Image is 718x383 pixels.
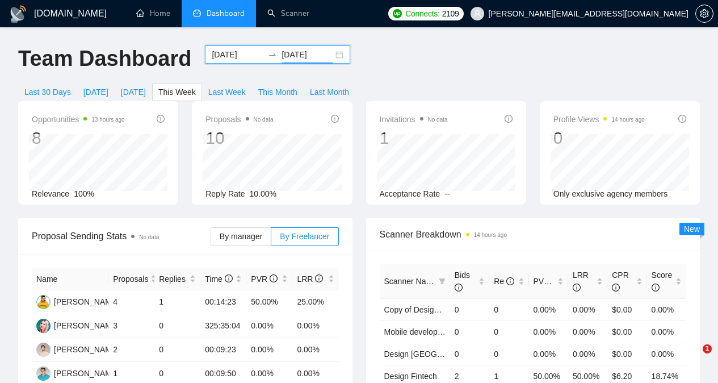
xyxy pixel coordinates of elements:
[384,372,437,381] a: Design Fintech
[200,314,246,338] td: 325:35:04
[529,298,568,320] td: 0.00%
[254,116,274,123] span: No data
[611,116,644,123] time: 14 hours ago
[553,127,645,149] div: 0
[54,343,119,356] div: [PERSON_NAME]
[270,274,278,282] span: info-circle
[607,320,646,343] td: $0.00
[529,343,568,365] td: 0.00%
[205,113,273,126] span: Proposals
[36,367,51,381] img: GE
[304,83,355,101] button: Last Month
[695,9,713,18] a: setting
[573,270,589,292] span: LRR
[489,343,528,365] td: 0
[54,295,119,308] div: [PERSON_NAME]
[159,273,187,285] span: Replies
[703,344,712,353] span: 1
[207,9,245,18] span: Dashboard
[505,115,513,123] span: info-circle
[684,224,700,234] span: New
[157,115,165,123] span: info-circle
[36,295,51,309] img: AM
[258,86,297,98] span: This Month
[267,9,309,18] a: searchScanner
[607,298,646,320] td: $0.00
[24,86,71,98] span: Last 30 Days
[225,274,233,282] span: info-circle
[380,127,448,149] div: 1
[32,268,108,290] th: Name
[32,229,211,243] span: Proposal Sending Stats
[205,189,245,198] span: Reply Rate
[54,367,119,380] div: [PERSON_NAME]
[568,320,607,343] td: 0.00%
[36,343,51,357] img: RP
[154,268,200,290] th: Replies
[696,9,713,18] span: setting
[115,83,152,101] button: [DATE]
[83,86,108,98] span: [DATE]
[202,83,252,101] button: Last Week
[568,298,607,320] td: 0.00%
[268,50,277,59] span: swap-right
[246,314,292,338] td: 0.00%
[428,116,448,123] span: No data
[380,113,448,126] span: Invitations
[32,127,125,149] div: 8
[552,277,560,285] span: info-circle
[32,189,69,198] span: Relevance
[292,314,338,338] td: 0.00%
[108,314,154,338] td: 3
[208,86,246,98] span: Last Week
[573,284,581,292] span: info-circle
[18,45,191,72] h1: Team Dashboard
[205,127,273,149] div: 10
[292,290,338,314] td: 25.00%
[36,344,119,353] a: RP[PERSON_NAME]
[553,189,668,198] span: Only exclusive agency members
[250,189,276,198] span: 10.00%
[18,83,77,101] button: Last 30 Days
[652,270,673,292] span: Score
[139,234,159,240] span: No data
[36,368,119,377] a: GE[PERSON_NAME]
[331,115,339,123] span: info-circle
[489,320,528,343] td: 0
[647,343,686,365] td: 0.00%
[36,320,119,330] a: MU[PERSON_NAME]
[251,274,278,284] span: PVR
[297,274,323,284] span: LRR
[136,9,170,18] a: homeHome
[450,298,489,320] td: 0
[612,284,620,292] span: info-circle
[607,343,646,365] td: $0.00
[108,338,154,362] td: 2
[489,298,528,320] td: 0
[246,290,292,314] td: 50.00%
[32,113,125,126] span: Opportunities
[455,284,463,292] span: info-circle
[384,305,537,314] a: Copy of Design US [GEOGRAPHIC_DATA]
[678,115,686,123] span: info-circle
[612,270,629,292] span: CPR
[384,277,437,286] span: Scanner Name
[695,5,713,23] button: setting
[77,83,115,101] button: [DATE]
[108,268,154,290] th: Proposals
[679,344,707,372] iframe: Intercom live chat
[534,277,560,286] span: PVR
[474,232,507,238] time: 14 hours ago
[384,349,633,359] a: Design [GEOGRAPHIC_DATA] [GEOGRAPHIC_DATA] other countries
[506,277,514,285] span: info-circle
[647,320,686,343] td: 0.00%
[380,227,687,242] span: Scanner Breakdown
[315,274,323,282] span: info-circle
[36,297,119,306] a: AM[PERSON_NAME]
[450,343,489,365] td: 0
[568,343,607,365] td: 0.00%
[450,320,489,343] td: 0
[384,327,532,336] a: Mobile development +Flutter React Native
[282,48,333,61] input: End date
[553,113,645,126] span: Profile Views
